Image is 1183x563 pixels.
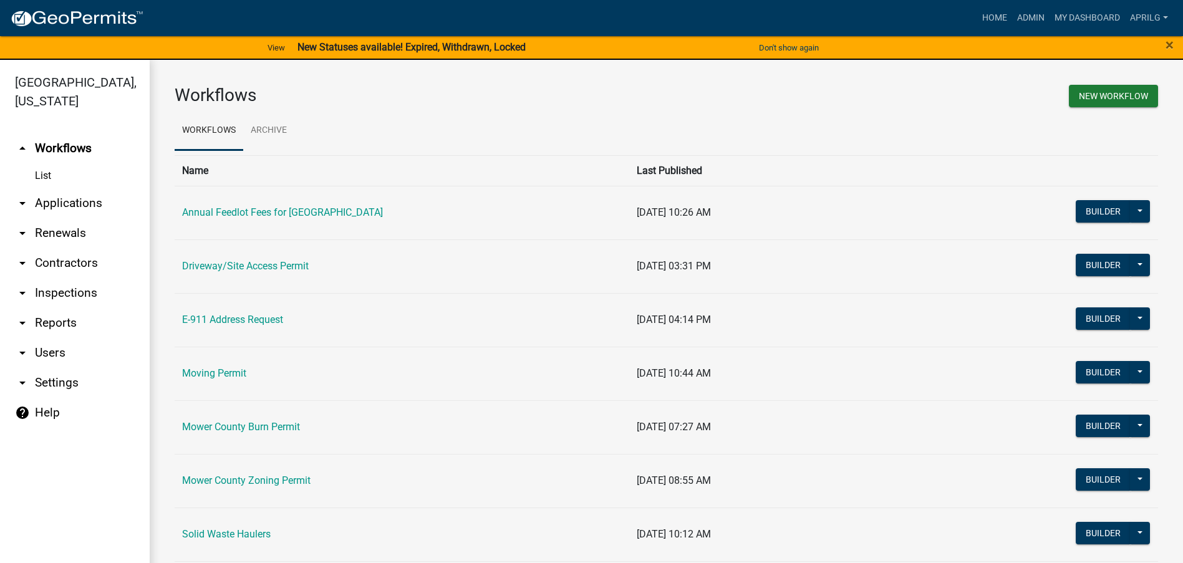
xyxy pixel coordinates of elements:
[1076,254,1131,276] button: Builder
[637,260,711,272] span: [DATE] 03:31 PM
[754,37,824,58] button: Don't show again
[182,367,246,379] a: Moving Permit
[1166,36,1174,54] span: ×
[15,196,30,211] i: arrow_drop_down
[182,206,383,218] a: Annual Feedlot Fees for [GEOGRAPHIC_DATA]
[182,421,300,433] a: Mower County Burn Permit
[1076,468,1131,491] button: Builder
[637,421,711,433] span: [DATE] 07:27 AM
[1050,6,1125,30] a: My Dashboard
[15,226,30,241] i: arrow_drop_down
[15,141,30,156] i: arrow_drop_up
[297,41,526,53] strong: New Statuses available! Expired, Withdrawn, Locked
[629,155,967,186] th: Last Published
[182,474,311,486] a: Mower County Zoning Permit
[182,314,283,325] a: E-911 Address Request
[182,260,309,272] a: Driveway/Site Access Permit
[263,37,290,58] a: View
[15,375,30,390] i: arrow_drop_down
[1076,522,1131,544] button: Builder
[15,256,30,271] i: arrow_drop_down
[1076,415,1131,437] button: Builder
[15,405,30,420] i: help
[1076,200,1131,223] button: Builder
[1012,6,1050,30] a: Admin
[637,314,711,325] span: [DATE] 04:14 PM
[1076,307,1131,330] button: Builder
[175,155,629,186] th: Name
[637,474,711,486] span: [DATE] 08:55 AM
[1125,6,1173,30] a: aprilg
[637,367,711,379] span: [DATE] 10:44 AM
[243,111,294,151] a: Archive
[175,111,243,151] a: Workflows
[15,345,30,360] i: arrow_drop_down
[15,315,30,330] i: arrow_drop_down
[175,85,657,106] h3: Workflows
[637,528,711,540] span: [DATE] 10:12 AM
[15,286,30,301] i: arrow_drop_down
[1076,361,1131,383] button: Builder
[977,6,1012,30] a: Home
[1166,37,1174,52] button: Close
[637,206,711,218] span: [DATE] 10:26 AM
[182,528,271,540] a: Solid Waste Haulers
[1069,85,1158,107] button: New Workflow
